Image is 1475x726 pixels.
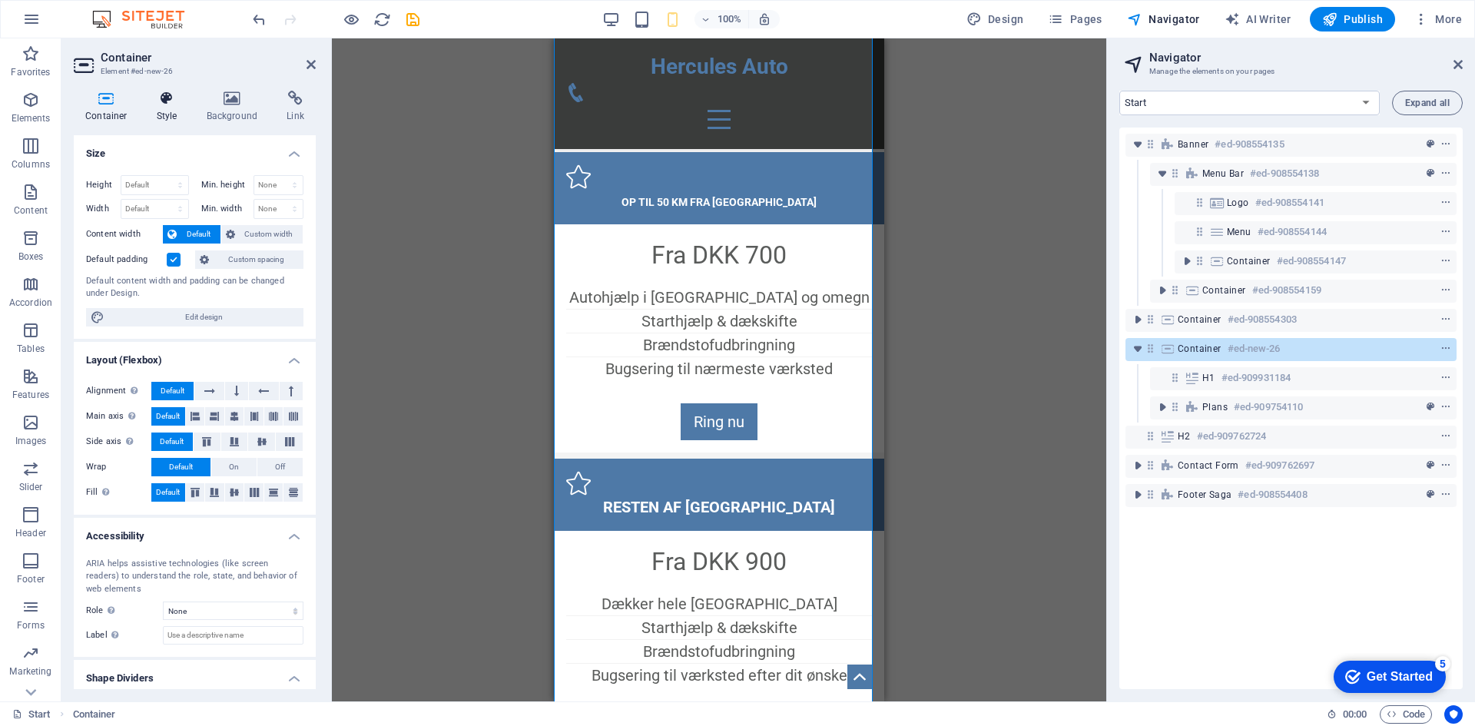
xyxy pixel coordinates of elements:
i: Reload page [373,11,391,28]
button: context-menu [1438,310,1453,329]
button: Default [151,458,210,476]
button: context-menu [1438,340,1453,358]
label: Side axis [86,433,151,451]
p: Header [15,527,46,539]
div: 5 [114,3,129,18]
span: On [229,458,239,476]
span: H1 [1202,372,1215,384]
p: Marketing [9,665,51,678]
button: toggle-expand [1129,135,1147,154]
h4: Style [145,91,195,123]
button: Default [151,483,185,502]
h6: 100% [718,10,742,28]
span: Contact Form [1178,459,1239,472]
span: Container [1202,284,1246,297]
h4: Link [275,91,316,123]
label: Label [86,626,163,645]
button: Default [151,407,185,426]
button: On [211,458,257,476]
img: Editor Logo [88,10,204,28]
button: preset [1423,486,1438,504]
h6: #ed-new-26 [1228,340,1281,358]
p: Tables [17,343,45,355]
h6: Session time [1327,705,1367,724]
span: Default [156,407,180,426]
h4: Container [74,91,145,123]
button: Code [1380,705,1432,724]
button: Expand all [1392,91,1463,115]
button: Pages [1042,7,1108,31]
h6: #ed-909754110 [1234,398,1303,416]
span: Pages [1048,12,1102,27]
span: Default [181,225,216,244]
div: Default content width and padding can be changed under Design. [86,275,303,300]
button: undo [250,10,268,28]
button: Default [151,382,194,400]
label: Wrap [86,458,151,476]
span: Edit design [109,308,299,327]
button: Design [960,7,1030,31]
button: Default [151,433,193,451]
h6: #ed-908554135 [1215,135,1284,154]
span: Navigator [1127,12,1200,27]
p: Elements [12,112,51,124]
button: toggle-expand [1178,252,1196,270]
span: More [1414,12,1462,27]
span: Off [275,458,285,476]
p: Forms [17,619,45,632]
button: More [1407,7,1468,31]
span: Menu Bar [1202,167,1244,180]
button: save [403,10,422,28]
div: ARIA helps assistive technologies (like screen readers) to understand the role, state, and behavi... [86,558,303,596]
button: preset [1423,164,1438,183]
button: context-menu [1438,164,1453,183]
p: Accordion [9,297,52,309]
label: Default padding [86,250,167,269]
span: Code [1387,705,1425,724]
button: Publish [1310,7,1395,31]
span: Default [161,382,184,400]
button: toggle-expand [1153,164,1172,183]
i: Undo: Change padding (Ctrl+Z) [250,11,268,28]
h6: #ed-908554141 [1255,194,1324,212]
i: Save (Ctrl+S) [404,11,422,28]
span: Banner [1178,138,1208,151]
i: On resize automatically adjust zoom level to fit chosen device. [757,12,771,26]
span: Container [1178,343,1221,355]
button: 100% [694,10,749,28]
span: Click to select. Double-click to edit [73,705,116,724]
button: context-menu [1438,135,1453,154]
a: Click to cancel selection. Double-click to open Pages [12,705,51,724]
nav: breadcrumb [73,705,116,724]
p: Features [12,389,49,401]
label: Min. height [201,181,254,189]
h6: #ed-909931184 [1221,369,1291,387]
button: toggle-expand [1129,456,1147,475]
button: toggle-expand [1129,340,1147,358]
span: Plans [1202,401,1228,413]
button: context-menu [1438,281,1453,300]
button: context-menu [1438,369,1453,387]
span: Default [156,483,180,502]
button: preset [1423,398,1438,416]
button: Custom spacing [195,250,303,269]
button: toggle-expand [1153,281,1172,300]
span: Role [86,602,119,620]
button: Custom width [221,225,303,244]
label: Alignment [86,382,151,400]
h6: #ed-908554159 [1252,281,1321,300]
p: Content [14,204,48,217]
h6: #ed-908554303 [1228,310,1297,329]
p: Images [15,435,47,447]
label: Min. width [201,204,254,213]
label: Fill [86,483,151,502]
span: Container [1178,313,1221,326]
h3: Manage the elements on your pages [1149,65,1432,78]
label: Height [86,181,121,189]
button: AI Writer [1218,7,1298,31]
p: Columns [12,158,50,171]
input: Use a descriptive name [163,626,303,645]
h2: Navigator [1149,51,1463,65]
div: Get Started [45,17,111,31]
label: Content width [86,225,163,244]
